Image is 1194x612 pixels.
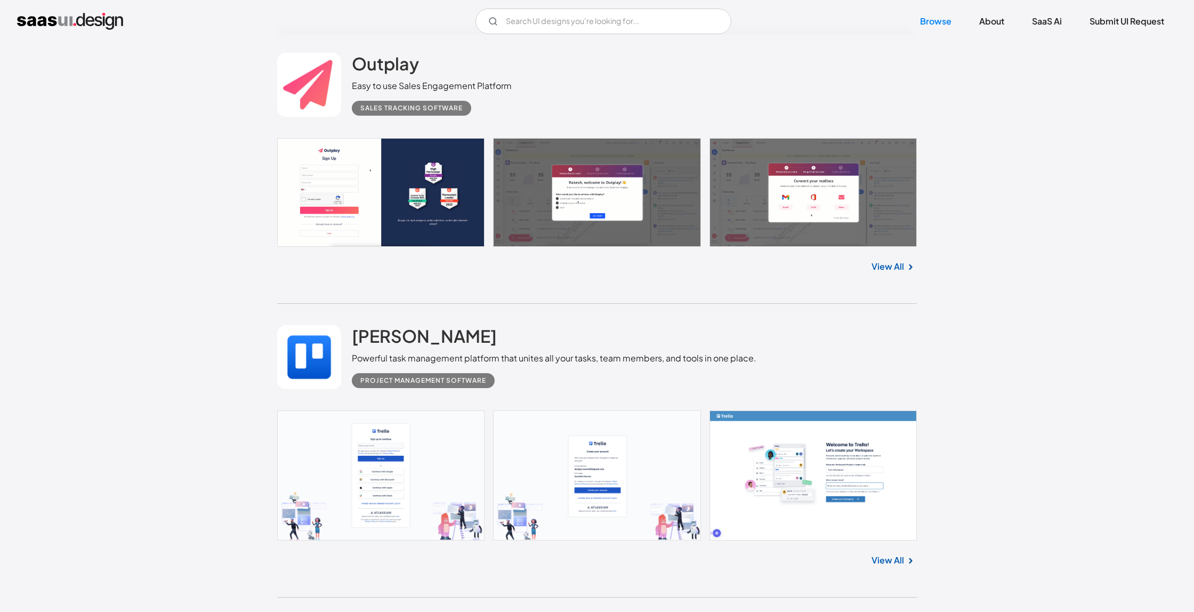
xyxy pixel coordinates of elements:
[475,9,731,34] form: Email Form
[907,10,964,33] a: Browse
[1077,10,1177,33] a: Submit UI Request
[352,352,756,365] div: Powerful task management platform that unites all your tasks, team members, and tools in one place.
[352,325,497,347] h2: [PERSON_NAME]
[352,53,419,79] a: Outplay
[872,554,904,567] a: View All
[360,102,463,115] div: Sales Tracking Software
[475,9,731,34] input: Search UI designs you're looking for...
[352,53,419,74] h2: Outplay
[1019,10,1075,33] a: SaaS Ai
[966,10,1017,33] a: About
[17,13,123,30] a: home
[360,374,486,387] div: Project Management Software
[352,325,497,352] a: [PERSON_NAME]
[352,79,512,92] div: Easy to use Sales Engagement Platform
[872,260,904,273] a: View All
